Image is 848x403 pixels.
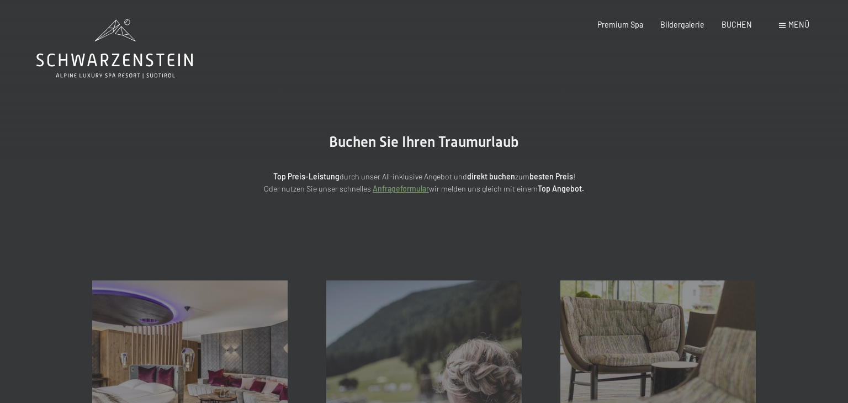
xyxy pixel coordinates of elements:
span: Buchen Sie Ihren Traumurlaub [329,134,519,150]
a: Premium Spa [597,20,643,29]
strong: direkt buchen [467,172,515,181]
p: durch unser All-inklusive Angebot und zum ! Oder nutzen Sie unser schnelles wir melden uns gleich... [181,171,667,195]
a: BUCHEN [722,20,752,29]
strong: Top Preis-Leistung [273,172,340,181]
strong: besten Preis [529,172,573,181]
span: Menü [788,20,809,29]
strong: Top Angebot. [538,184,584,193]
a: Anfrageformular [373,184,429,193]
a: Bildergalerie [660,20,704,29]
